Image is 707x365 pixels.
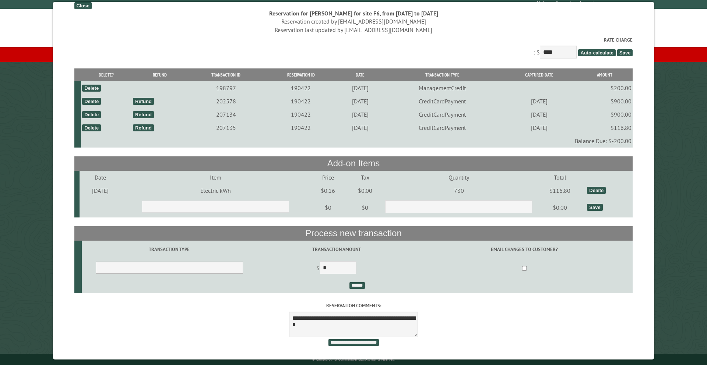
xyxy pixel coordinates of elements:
td: [DATE] [80,184,122,197]
td: 207135 [188,121,264,134]
td: [DATE] [502,108,577,121]
div: Reservation last updated by [EMAIL_ADDRESS][DOMAIN_NAME] [74,26,633,34]
label: Email changes to customer? [417,246,632,253]
td: Quantity [384,171,534,184]
th: Add-on Items [74,156,633,170]
td: 207134 [188,108,264,121]
div: Reservation for [PERSON_NAME] for site F6, from [DATE] to [DATE] [74,9,633,17]
td: 202578 [188,95,264,108]
td: ManagementCredit [383,81,502,95]
td: $900.00 [577,108,633,121]
div: Close [74,2,92,9]
th: Delete? [81,68,132,81]
td: 190422 [264,108,338,121]
th: Reservation ID [264,68,338,81]
td: [DATE] [337,108,383,121]
td: Item [122,171,310,184]
td: Date [80,171,122,184]
td: CreditCardPayment [383,121,502,134]
div: Reservation created by [EMAIL_ADDRESS][DOMAIN_NAME] [74,17,633,25]
td: Balance Due: $-200.00 [81,134,633,148]
label: Reservation comments: [74,302,633,309]
div: Refund [133,98,154,105]
th: Amount [577,68,633,81]
td: [DATE] [502,121,577,134]
div: Delete [82,124,101,131]
small: © Campground Commander LLC. All rights reserved. [312,357,395,362]
td: [DATE] [337,121,383,134]
td: $0.00 [534,197,586,218]
td: Tax [347,171,384,184]
td: $900.00 [577,95,633,108]
td: $0.16 [309,184,347,197]
td: CreditCardPayment [383,95,502,108]
td: 198797 [188,81,264,95]
td: Price [309,171,347,184]
td: $200.00 [577,81,633,95]
td: [DATE] [337,81,383,95]
th: Process new transaction [74,226,633,240]
span: Auto-calculate [578,49,616,56]
th: Transaction ID [188,68,264,81]
td: 190422 [264,121,338,134]
td: $0 [309,197,347,218]
label: Transaction Amount [258,246,415,253]
td: Total [534,171,586,184]
div: Delete [82,85,101,92]
td: Electric kWh [122,184,310,197]
div: Delete [82,111,101,118]
label: Rate Charge [74,36,633,43]
div: Refund [133,111,154,118]
td: [DATE] [502,95,577,108]
td: CreditCardPayment [383,108,502,121]
div: Delete [587,187,606,194]
td: 730 [384,184,534,197]
td: $116.80 [534,184,586,197]
div: : $ [74,36,633,60]
td: [DATE] [337,95,383,108]
td: 190422 [264,81,338,95]
td: $0.00 [347,184,384,197]
td: $ [257,258,416,279]
th: Refund [132,68,188,81]
th: Date [337,68,383,81]
div: Delete [82,98,101,105]
div: Save [587,204,602,211]
div: Refund [133,124,154,131]
span: Save [617,49,633,56]
th: Captured Date [502,68,577,81]
td: 190422 [264,95,338,108]
td: $116.80 [577,121,633,134]
td: $0 [347,197,384,218]
label: Transaction Type [83,246,256,253]
th: Transaction Type [383,68,502,81]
